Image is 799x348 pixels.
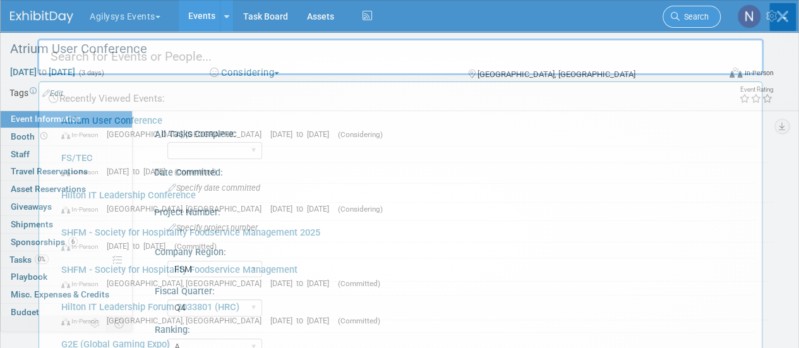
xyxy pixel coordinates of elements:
[174,167,217,176] span: (Committed)
[107,129,268,139] span: [GEOGRAPHIC_DATA], [GEOGRAPHIC_DATA]
[107,279,268,288] span: [GEOGRAPHIC_DATA], [GEOGRAPHIC_DATA]
[55,109,755,146] a: Atrium User Conference In-Person [GEOGRAPHIC_DATA], [GEOGRAPHIC_DATA] [DATE] to [DATE] (Considering)
[107,167,172,176] span: [DATE] to [DATE]
[107,204,268,213] span: [GEOGRAPHIC_DATA], [GEOGRAPHIC_DATA]
[174,242,217,251] span: (Committed)
[338,130,383,139] span: (Considering)
[107,316,268,325] span: [GEOGRAPHIC_DATA], [GEOGRAPHIC_DATA]
[55,147,755,183] a: FS/TEC In-Person [DATE] to [DATE] (Committed)
[270,316,335,325] span: [DATE] to [DATE]
[61,243,104,251] span: In-Person
[61,131,104,139] span: In-Person
[338,316,380,325] span: (Committed)
[270,279,335,288] span: [DATE] to [DATE]
[338,279,380,288] span: (Committed)
[37,39,764,75] input: Search for Events or People...
[270,204,335,213] span: [DATE] to [DATE]
[61,205,104,213] span: In-Person
[270,129,335,139] span: [DATE] to [DATE]
[61,280,104,288] span: In-Person
[107,241,172,251] span: [DATE] to [DATE]
[55,258,755,295] a: SHFM - Society for Hospitality Foodservice Management In-Person [GEOGRAPHIC_DATA], [GEOGRAPHIC_DA...
[338,205,383,213] span: (Considering)
[45,82,755,109] div: Recently Viewed Events:
[55,296,755,332] a: Hilton IT Leadership Forum 2033801 (HRC) In-Person [GEOGRAPHIC_DATA], [GEOGRAPHIC_DATA] [DATE] to...
[55,221,755,258] a: SHFM - Society for Hospitality Foodservice Management 2025 In-Person [DATE] to [DATE] (Committed)
[61,317,104,325] span: In-Person
[55,184,755,220] a: Hilton IT Leadership Conference In-Person [GEOGRAPHIC_DATA], [GEOGRAPHIC_DATA] [DATE] to [DATE] (...
[61,168,104,176] span: In-Person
